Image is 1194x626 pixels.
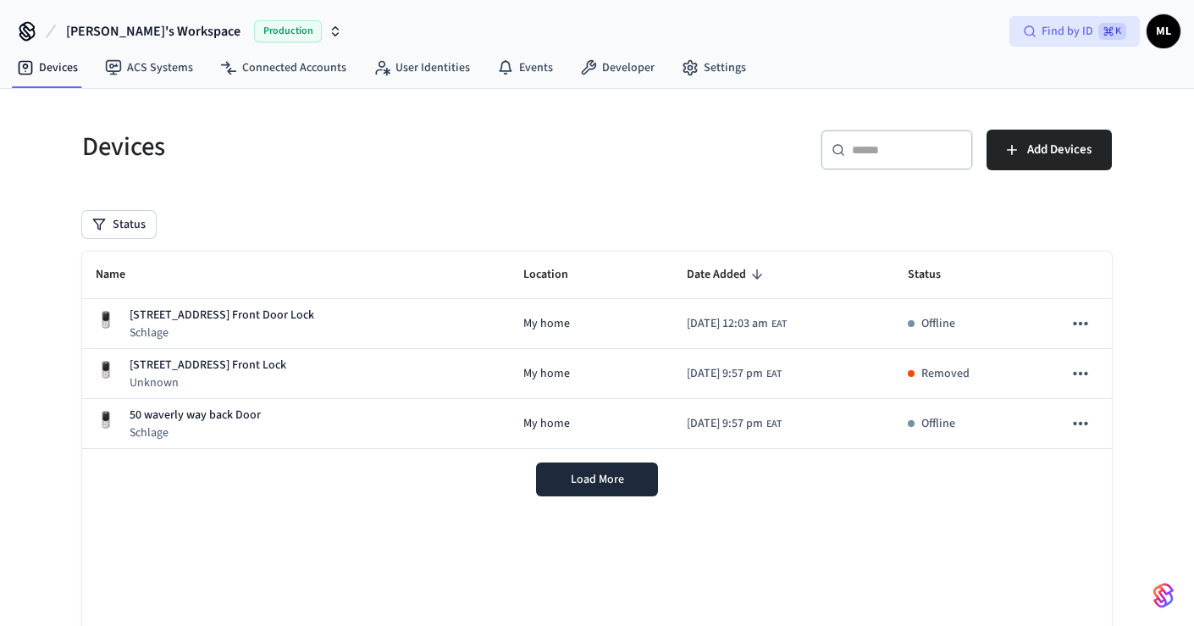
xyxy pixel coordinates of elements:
div: Africa/Nairobi [687,365,782,383]
p: Removed [921,365,970,383]
button: Add Devices [987,130,1112,170]
span: My home [523,365,570,383]
span: ⌘ K [1098,23,1126,40]
span: Add Devices [1027,139,1092,161]
p: [STREET_ADDRESS] Front Door Lock [130,307,314,324]
a: Events [484,53,567,83]
div: Africa/Nairobi [687,415,782,433]
p: Offline [921,415,955,433]
span: EAT [771,317,787,332]
span: [DATE] 9:57 pm [687,365,763,383]
span: [DATE] 12:03 am [687,315,768,333]
button: Load More [536,463,658,496]
span: [PERSON_NAME]'s Workspace [66,21,240,42]
img: Yale Assure Touchscreen Wifi Smart Lock, Satin Nickel, Front [96,310,116,330]
table: sticky table [82,252,1112,449]
span: Date Added [687,262,768,288]
a: Settings [668,53,760,83]
p: Offline [921,315,955,333]
span: [DATE] 9:57 pm [687,415,763,433]
button: Status [82,211,156,238]
a: User Identities [360,53,484,83]
span: EAT [766,367,782,382]
a: ACS Systems [91,53,207,83]
span: My home [523,315,570,333]
span: ML [1148,16,1179,47]
img: Yale Assure Touchscreen Wifi Smart Lock, Satin Nickel, Front [96,360,116,380]
div: Find by ID⌘ K [1009,16,1140,47]
a: Developer [567,53,668,83]
p: Schlage [130,324,314,341]
a: Devices [3,53,91,83]
span: Location [523,262,590,288]
span: My home [523,415,570,433]
span: EAT [766,417,782,432]
span: Production [254,20,322,42]
span: Status [908,262,963,288]
span: Name [96,262,147,288]
p: [STREET_ADDRESS] Front Lock [130,357,286,374]
img: Yale Assure Touchscreen Wifi Smart Lock, Satin Nickel, Front [96,410,116,430]
h5: Devices [82,130,587,164]
div: Africa/Nairobi [687,315,787,333]
p: 50 waverly way back Door [130,407,261,424]
button: ML [1147,14,1180,48]
p: Schlage [130,424,261,441]
p: Unknown [130,374,286,391]
span: Find by ID [1042,23,1093,40]
span: Load More [571,471,624,488]
a: Connected Accounts [207,53,360,83]
img: SeamLogoGradient.69752ec5.svg [1153,582,1174,609]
